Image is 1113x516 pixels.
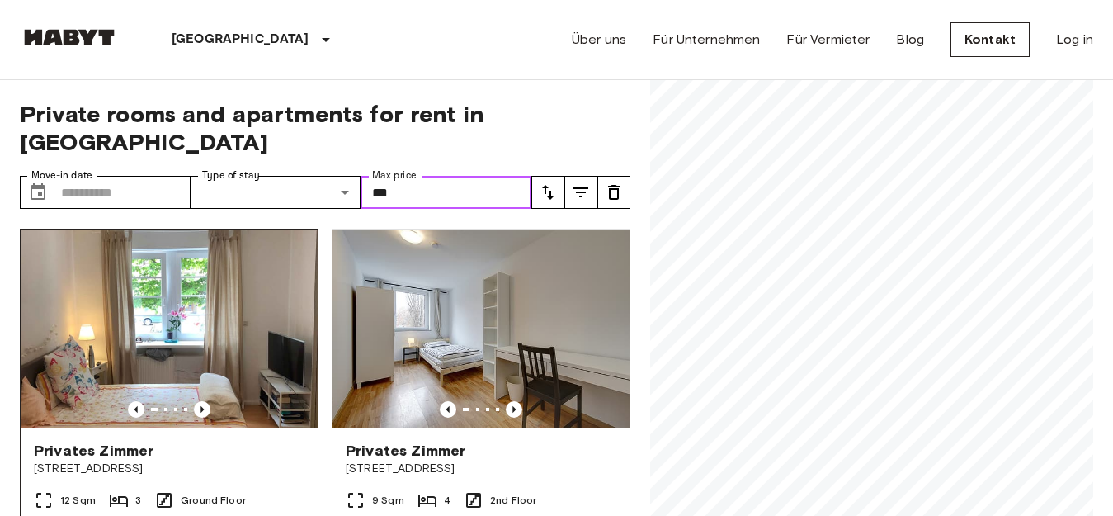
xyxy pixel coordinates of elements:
span: 3 [135,493,141,508]
span: [STREET_ADDRESS] [34,461,304,477]
span: Ground Floor [181,493,246,508]
button: Choose date [21,176,54,209]
a: Für Unternehmen [653,30,760,50]
span: Private rooms and apartments for rent in [GEOGRAPHIC_DATA] [20,100,630,156]
a: Über uns [572,30,626,50]
a: Blog [896,30,924,50]
span: Privates Zimmer [346,441,465,461]
button: tune [531,176,564,209]
label: Max price [372,168,417,182]
span: 4 [444,493,450,508]
label: Move-in date [31,168,92,182]
button: tune [564,176,597,209]
button: Previous image [128,401,144,418]
button: Previous image [506,401,522,418]
button: tune [597,176,630,209]
span: 2nd Floor [490,493,536,508]
a: Für Vermieter [786,30,870,50]
span: [STREET_ADDRESS] [346,461,616,477]
p: [GEOGRAPHIC_DATA] [172,30,309,50]
button: Previous image [440,401,456,418]
span: 12 Sqm [60,493,96,508]
a: Log in [1056,30,1093,50]
img: Habyt [20,29,119,45]
img: Marketing picture of unit DE-09-022-04M [332,230,630,428]
button: Previous image [194,401,210,418]
img: Marketing picture of unit DE-09-012-002-01HF [21,230,318,428]
a: Kontakt [950,22,1030,57]
label: Type of stay [202,168,260,182]
span: 9 Sqm [372,493,404,508]
span: Privates Zimmer [34,441,153,461]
